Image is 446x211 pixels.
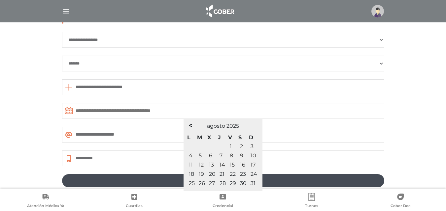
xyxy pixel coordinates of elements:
[207,134,211,141] span: miércoles
[228,134,232,141] span: viernes
[356,193,445,210] a: Cober Doc
[187,134,190,141] span: lunes
[189,121,192,129] span: <
[126,203,143,209] span: Guardias
[267,193,356,210] a: Turnos
[230,162,235,168] a: 15
[240,171,246,177] span: 23
[189,171,194,177] span: 18
[199,152,202,159] a: 5
[209,180,215,186] span: 27
[251,143,254,149] a: 3
[27,203,64,209] span: Atención Médica Ya
[220,152,223,159] a: 7
[1,193,90,210] a: Atención Médica Ya
[199,171,204,177] span: 19
[238,134,242,141] span: sábado
[220,171,224,177] span: 21
[240,162,245,168] a: 16
[240,143,243,149] a: 2
[189,152,192,159] a: 4
[189,180,195,186] span: 25
[220,180,226,186] span: 28
[230,180,236,186] span: 29
[251,162,256,168] a: 17
[218,134,221,141] span: jueves
[249,134,253,141] span: domingo
[179,193,267,210] a: Credencial
[251,152,256,159] a: 10
[251,180,256,186] span: 31
[90,193,179,210] a: Guardias
[251,171,257,177] span: 24
[371,5,384,17] img: profile-placeholder.svg
[62,7,70,15] img: Cober_menu-lines-white.svg
[209,162,214,168] a: 13
[230,143,232,149] a: 1
[305,203,318,209] span: Turnos
[189,162,193,168] a: 11
[230,152,233,159] a: 8
[207,123,225,129] span: agosto
[199,180,205,186] span: 26
[220,162,225,168] a: 14
[226,123,239,129] span: 2025
[202,3,237,19] img: logo_cober_home-white.png
[187,120,194,130] a: <
[209,152,212,159] a: 6
[209,171,216,177] span: 20
[197,134,202,141] span: martes
[391,203,410,209] span: Cober Doc
[230,171,236,177] span: 22
[62,174,384,187] a: Siguiente
[240,180,247,186] span: 30
[199,162,204,168] a: 12
[213,203,233,209] span: Credencial
[240,152,243,159] a: 9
